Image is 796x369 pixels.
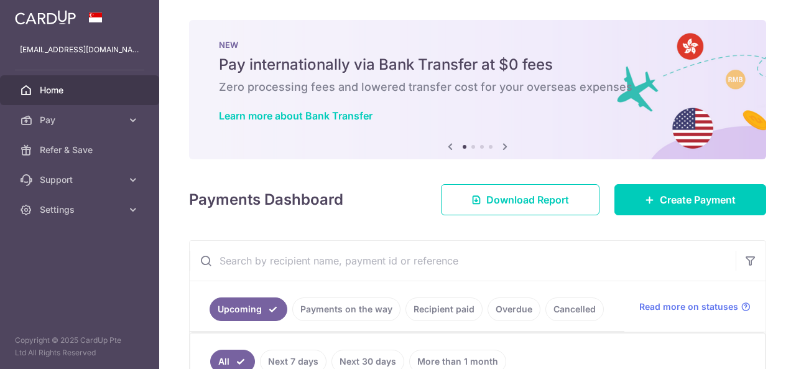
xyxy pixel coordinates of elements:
[15,10,76,25] img: CardUp
[639,301,738,313] span: Read more on statuses
[210,297,287,321] a: Upcoming
[639,301,751,313] a: Read more on statuses
[614,184,766,215] a: Create Payment
[40,84,122,96] span: Home
[545,297,604,321] a: Cancelled
[219,110,373,122] a: Learn more about Bank Transfer
[20,44,139,56] p: [EMAIL_ADDRESS][DOMAIN_NAME]
[405,297,483,321] a: Recipient paid
[486,192,569,207] span: Download Report
[219,55,736,75] h5: Pay internationally via Bank Transfer at $0 fees
[40,174,122,186] span: Support
[488,297,540,321] a: Overdue
[660,192,736,207] span: Create Payment
[219,40,736,50] p: NEW
[189,189,343,211] h4: Payments Dashboard
[40,203,122,216] span: Settings
[190,241,736,281] input: Search by recipient name, payment id or reference
[219,80,736,95] h6: Zero processing fees and lowered transfer cost for your overseas expenses
[40,144,122,156] span: Refer & Save
[292,297,400,321] a: Payments on the way
[40,114,122,126] span: Pay
[189,20,766,159] img: Bank transfer banner
[441,184,599,215] a: Download Report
